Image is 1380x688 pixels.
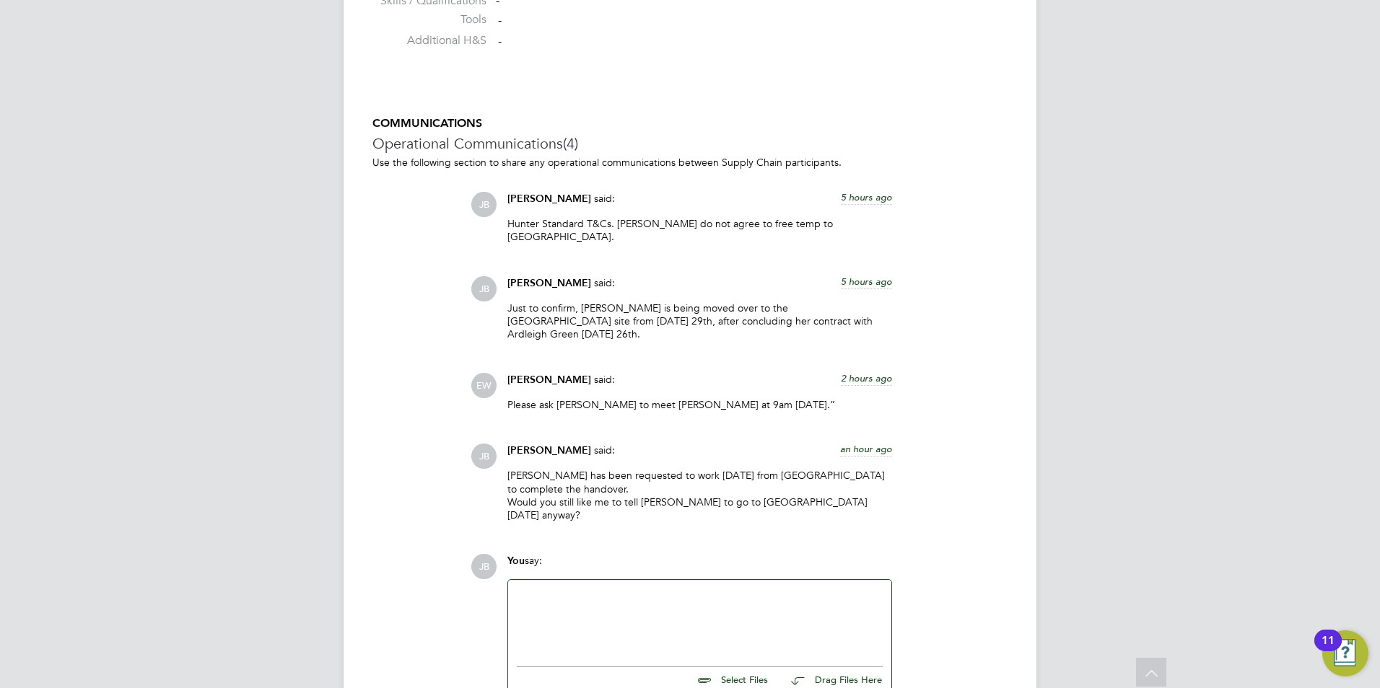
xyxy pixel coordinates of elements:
[471,276,497,301] span: JB
[594,444,615,457] span: said:
[507,398,892,411] p: Please ask [PERSON_NAME] to meet [PERSON_NAME] at 9am [DATE].”
[1322,640,1335,659] div: 11
[841,275,892,288] span: 5 hours ago
[507,555,525,567] span: You
[507,193,591,205] span: [PERSON_NAME]
[471,373,497,398] span: EW
[507,554,892,579] div: say:
[372,134,1008,153] h3: Operational Communications
[594,276,615,289] span: said:
[498,13,502,27] span: -
[372,156,1008,169] p: Use the following section to share any operational communications between Supply Chain participants.
[471,192,497,217] span: JB
[841,191,892,203] span: 5 hours ago
[563,134,578,153] span: (4)
[471,554,497,579] span: JB
[507,277,591,289] span: [PERSON_NAME]
[507,469,892,521] p: [PERSON_NAME] has been requested to work [DATE] from [GEOGRAPHIC_DATA] to complete the handover. ...
[594,373,615,386] span: said:
[1322,630,1368,676] button: Open Resource Center, 11 new notifications
[594,192,615,205] span: said:
[498,35,502,49] span: -
[507,374,591,386] span: [PERSON_NAME]
[507,217,892,243] p: Hunter Standard T&Cs. [PERSON_NAME] do not agree to free temp to [GEOGRAPHIC_DATA].
[507,444,591,457] span: [PERSON_NAME]
[372,33,486,48] label: Additional H&S
[471,444,497,469] span: JB
[372,116,1008,131] h5: COMMUNICATIONS
[840,443,892,455] span: an hour ago
[841,372,892,384] span: 2 hours ago
[372,12,486,27] label: Tools
[507,301,892,341] p: Just to confirm, [PERSON_NAME] is being moved over to the [GEOGRAPHIC_DATA] site from [DATE] 29th...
